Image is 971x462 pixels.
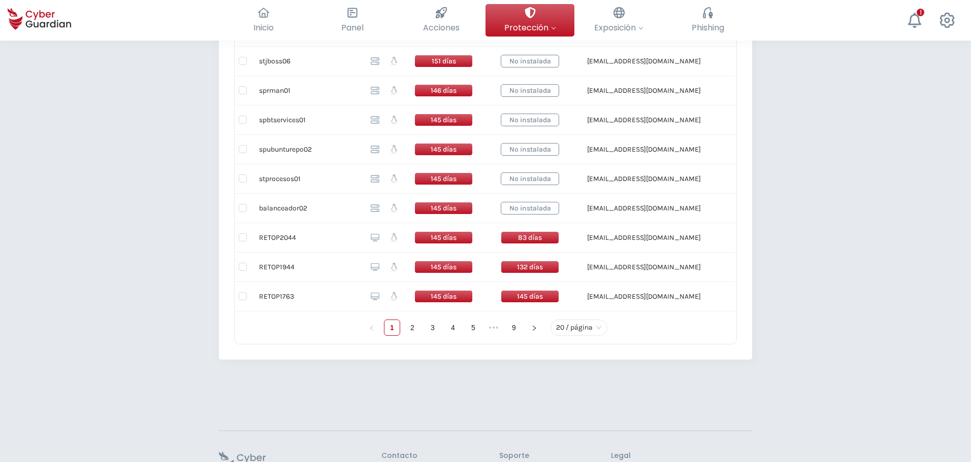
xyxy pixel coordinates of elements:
span: 145 días [414,114,473,126]
td: spbtservices01 [251,105,363,135]
span: ••• [485,319,502,336]
button: Phishing [663,4,752,37]
td: RETOP1763 [251,282,363,311]
td: [EMAIL_ADDRESS][DOMAIN_NAME] [579,223,764,253]
button: Panel [308,4,397,37]
span: 145 días [414,261,473,273]
td: [EMAIL_ADDRESS][DOMAIN_NAME] [579,194,764,223]
span: 145 días [414,172,473,185]
li: 5 páginas siguientes [485,319,502,336]
li: 2 [404,319,420,336]
span: left [369,325,375,331]
a: 2 [405,320,420,335]
div: tamaño de página [551,319,607,336]
a: 5 [466,320,481,335]
li: 3 [425,319,441,336]
li: 4 [445,319,461,336]
span: Panel [341,21,364,34]
li: 9 [506,319,522,336]
td: balanceador02 [251,194,363,223]
td: [EMAIL_ADDRESS][DOMAIN_NAME] [579,47,764,76]
span: 145 días [414,202,473,215]
h3: Legal [611,451,752,460]
span: Acciones [423,21,460,34]
span: No instalada [501,202,559,215]
a: 9 [506,320,522,335]
span: No instalada [501,114,559,126]
a: 3 [425,320,440,335]
span: 20 / página [556,320,602,335]
span: 83 días [501,231,559,244]
h3: Contacto [381,451,417,460]
li: 1 [384,319,400,336]
span: 132 días [501,261,559,273]
td: [EMAIL_ADDRESS][DOMAIN_NAME] [579,105,764,135]
span: Protección [504,21,556,34]
span: No instalada [501,84,559,97]
td: stjboss06 [251,47,363,76]
td: [EMAIL_ADDRESS][DOMAIN_NAME] [579,253,764,282]
span: 146 días [414,84,473,97]
span: Inicio [253,21,274,34]
span: No instalada [501,55,559,67]
td: [EMAIL_ADDRESS][DOMAIN_NAME] [579,164,764,194]
td: sprman01 [251,76,363,105]
button: Exposición [574,4,663,37]
span: No instalada [501,143,559,156]
td: spubunturepo02 [251,135,363,164]
td: RETOP1944 [251,253,363,282]
button: Acciones [397,4,485,37]
span: right [531,325,537,331]
span: No instalada [501,172,559,185]
button: right [526,319,542,336]
span: Phishing [692,21,724,34]
span: 145 días [414,231,473,244]
button: Protección [485,4,574,37]
li: Página siguiente [526,319,542,336]
span: 145 días [414,143,473,156]
a: 4 [445,320,461,335]
div: 1 [917,9,924,16]
button: left [364,319,380,336]
td: RETOP2044 [251,223,363,253]
li: Página anterior [364,319,380,336]
td: stprocesos01 [251,164,363,194]
span: 145 días [501,290,559,303]
span: 151 días [414,55,473,67]
td: [EMAIL_ADDRESS][DOMAIN_NAME] [579,76,764,105]
h3: Soporte [499,451,529,460]
td: [EMAIL_ADDRESS][DOMAIN_NAME] [579,135,764,164]
button: Inicio [219,4,308,37]
a: 1 [384,320,400,335]
span: Exposición [594,21,643,34]
td: [EMAIL_ADDRESS][DOMAIN_NAME] [579,282,764,311]
span: 145 días [414,290,473,303]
